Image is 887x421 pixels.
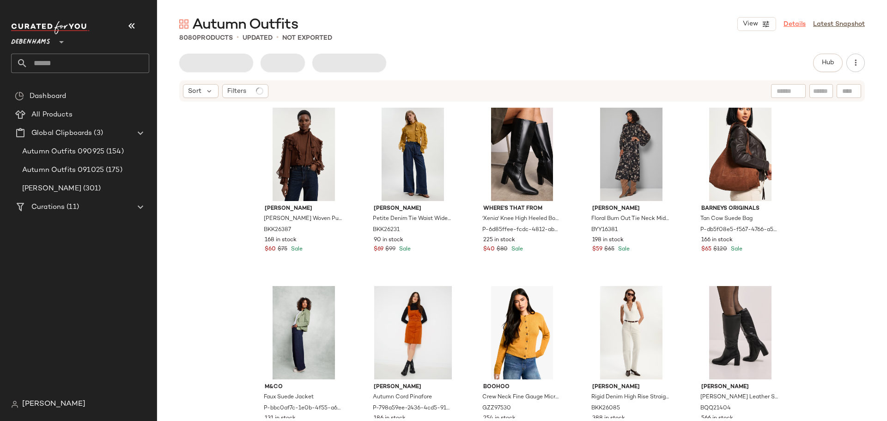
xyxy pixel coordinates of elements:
div: Products [179,33,233,43]
span: $80 [497,245,508,254]
span: BQQ21404 [700,404,731,413]
span: (154) [104,146,124,157]
img: gzz97530_mustard_xl [476,286,569,379]
span: $69 [374,245,383,254]
img: bkk26231_mid%20blue_xl [366,108,459,201]
span: P-db5f08e5-f567-4766-a57a-7dcbe3316261 [700,226,778,234]
span: $75 [278,245,287,254]
span: Hub [821,59,834,67]
span: P-6d85ffee-fcdc-4812-abab-517522b22222 [482,226,560,234]
a: Latest Snapshot [813,19,865,29]
span: 166 in stock [701,236,733,244]
a: Details [784,19,806,29]
span: View [742,20,758,28]
span: 198 in stock [592,236,624,244]
span: Sale [510,246,523,252]
span: [PERSON_NAME] [22,399,85,410]
span: (3) [92,128,103,139]
span: Barneys Originals [701,205,779,213]
span: $59 [592,245,602,254]
img: m5056656715336_tan_xl [694,108,787,201]
span: $60 [265,245,276,254]
p: updated [243,33,273,43]
span: P-798a59ee-2436-4cd5-9145-ae85f5576cda [373,404,451,413]
button: Hub [813,54,843,72]
span: 8080 [179,35,197,42]
span: • [276,32,279,43]
span: Floral Burn Out Tie Neck Midi Dress [591,215,669,223]
span: 168 in stock [265,236,297,244]
span: Sale [397,246,411,252]
span: Curations [31,202,65,213]
img: bqq21404_black_xl [694,286,787,379]
span: Petite Denim Tie Waist Wide Leg Tailored Trouser [373,215,451,223]
span: $40 [483,245,495,254]
span: [PERSON_NAME] Leather Square Toe High Heel Knee Boots [700,393,778,402]
img: m5059953335245_orange_xl [366,286,459,379]
span: Sort [188,86,201,96]
span: Autumn Cord Pinafore [373,393,432,402]
img: byy16381_black_xl [585,108,678,201]
button: View [737,17,776,31]
span: $65 [604,245,614,254]
span: Autumn Outfits 090925 [22,146,104,157]
span: Faux Suede Jacket [264,393,314,402]
span: 225 in stock [483,236,515,244]
span: boohoo [483,383,561,391]
span: Filters [227,86,246,96]
span: (301) [81,183,101,194]
span: Sale [616,246,630,252]
span: Sale [289,246,303,252]
span: Crew Neck Fine Gauge Micro Cardigan [482,393,560,402]
span: Where's That From [483,205,561,213]
span: BYY16381 [591,226,618,234]
img: bkk26085_cream_xl [585,286,678,379]
span: $65 [701,245,711,254]
span: Autumn Outfits [192,16,298,34]
span: [PERSON_NAME] [374,205,452,213]
span: $120 [713,245,727,254]
span: [PERSON_NAME] [592,383,670,391]
span: BKK26387 [264,226,291,234]
span: GZZ97530 [482,404,511,413]
span: P-bbc0af7c-1e0b-4f55-a62e-2722f2ccbf92 [264,404,342,413]
img: svg%3e [15,92,24,101]
img: m5059283446772_black_xl [476,108,569,201]
span: All Products [31,110,73,120]
span: Autumn Outfits 091025 [22,165,104,176]
span: [PERSON_NAME] [22,183,81,194]
p: Not Exported [282,33,332,43]
img: m5063589068965_light%20green_xl [257,286,350,379]
span: [PERSON_NAME] [592,205,670,213]
span: [PERSON_NAME] [701,383,779,391]
span: Rigid Denim High Rise Straight Leg [PERSON_NAME] [591,393,669,402]
img: cfy_white_logo.C9jOOHJF.svg [11,21,90,34]
span: M&Co [265,383,343,391]
img: svg%3e [11,401,18,408]
span: • [237,32,239,43]
span: Global Clipboards [31,128,92,139]
span: (175) [104,165,122,176]
span: (11) [65,202,79,213]
span: 90 in stock [374,236,403,244]
span: 'Xenia' Knee High Heeled Boots With Side Zip [482,215,560,223]
span: Debenhams [11,31,50,48]
span: [PERSON_NAME] [374,383,452,391]
span: [PERSON_NAME] [265,205,343,213]
span: BKK26085 [591,404,620,413]
img: svg%3e [179,19,188,29]
span: Sale [729,246,742,252]
span: BKK26231 [373,226,400,234]
span: [PERSON_NAME] Woven Pussy Bow Blouse [264,215,342,223]
span: Dashboard [30,91,66,102]
span: $99 [385,245,395,254]
img: bkk26387_chocolate_xl [257,108,350,201]
span: Tan Cow Suede Bag [700,215,753,223]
